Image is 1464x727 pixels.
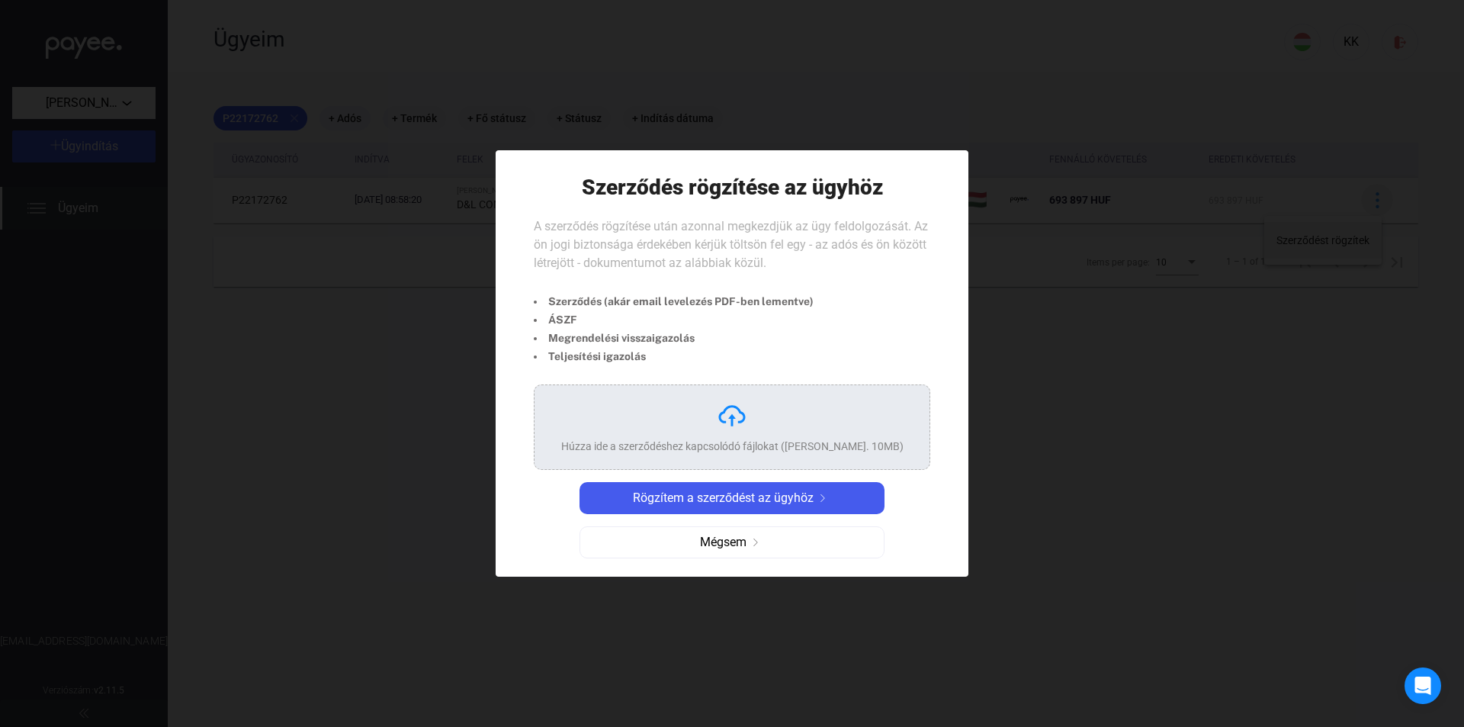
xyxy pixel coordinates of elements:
div: Open Intercom Messenger [1405,667,1441,704]
button: Rögzítem a szerződést az ügyhözarrow-right-white [579,482,884,514]
img: arrow-right-white [814,494,832,502]
li: Megrendelési visszaigazolás [534,329,814,347]
img: upload-cloud [717,400,747,431]
span: Mégsem [700,533,746,552]
li: Teljesítési igazolás [534,347,814,365]
li: Szerződés (akár email levelezés PDF-ben lementve) [534,292,814,310]
img: arrow-right-grey [746,539,765,546]
span: Rögzítem a szerződést az ügyhöz [633,489,814,507]
div: Húzza ide a szerződéshez kapcsolódó fájlokat ([PERSON_NAME]. 10MB) [561,439,904,454]
li: ÁSZF [534,310,814,329]
span: A szerződés rögzítése után azonnal megkezdjük az ügy feldolgozását. Az ön jogi biztonsága érdekéb... [534,219,928,270]
h1: Szerződés rögzítése az ügyhöz [582,174,883,201]
button: Mégsemarrow-right-grey [579,526,884,558]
